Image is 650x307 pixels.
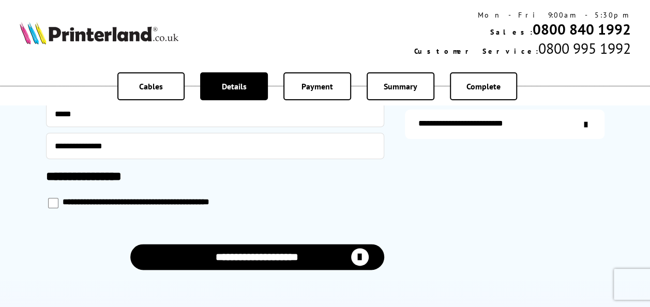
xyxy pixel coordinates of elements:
span: Sales: [490,27,532,37]
span: Cables [139,81,163,91]
a: 0800 840 1992 [532,20,630,39]
span: Customer Service: [414,47,538,56]
span: Payment [301,81,333,91]
div: Mon - Fri 9:00am - 5:30pm [414,10,630,20]
span: Details [222,81,247,91]
span: Complete [466,81,501,91]
img: Printerland Logo [20,22,178,44]
a: secure-website [405,110,604,139]
span: 0800 995 1992 [538,39,630,58]
span: Summary [384,81,417,91]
